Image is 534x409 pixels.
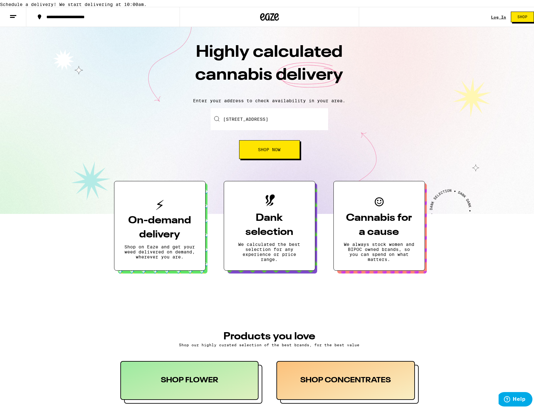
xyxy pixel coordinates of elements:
[160,39,379,91] h1: Highly calculated cannabis delivery
[224,179,315,269] button: Dank selectionWe calculated the best selection for any experience or price range.
[276,359,419,402] button: SHOP CONCENTRATES
[211,106,328,128] input: Enter your delivery address
[120,359,263,402] button: SHOP FLOWER
[114,179,206,269] button: On-demand deliveryShop on Eaze and get your weed delivered on demand, wherever you are.
[276,359,415,398] div: SHOP CONCENTRATES
[120,359,259,398] div: SHOP FLOWER
[124,212,195,240] h3: On-demand delivery
[234,240,305,260] p: We calculated the best selection for any experience or price range.
[333,179,425,269] button: Cannabis for a causeWe always stock women and BIPOC owned brands, so you can spend on what matters.
[6,96,532,101] p: Enter your address to check availability in your area.
[491,13,506,17] div: Log In
[258,146,281,150] span: Shop Now
[120,330,419,340] h3: PRODUCTS YOU LOVE
[344,209,415,237] h3: Cannabis for a cause
[499,390,532,406] iframe: Opens a widget where you can find more information
[120,341,419,345] p: Shop our highly curated selection of the best brands, for the best value
[517,13,527,17] span: Shop
[344,240,415,260] p: We always stock women and BIPOC owned brands, so you can spend on what matters.
[239,138,300,157] button: Shop Now
[124,242,195,258] p: Shop on Eaze and get your weed delivered on demand, wherever you are.
[234,209,305,237] h3: Dank selection
[511,10,534,20] button: Shop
